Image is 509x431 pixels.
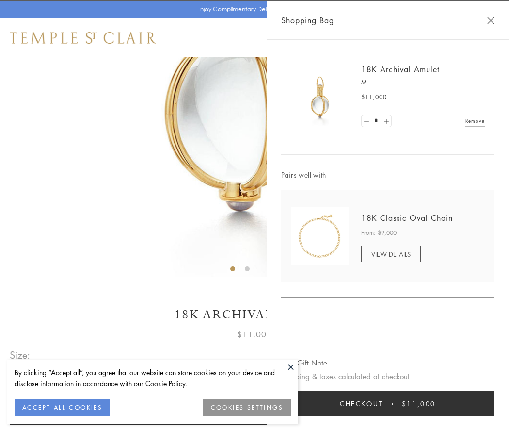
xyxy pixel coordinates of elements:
[281,391,494,416] button: Checkout $11,000
[361,213,453,223] a: 18K Classic Oval Chain
[361,92,387,102] span: $11,000
[340,398,383,409] span: Checkout
[281,14,334,27] span: Shopping Bag
[362,115,371,127] a: Set quantity to 0
[361,78,485,87] p: M
[371,249,411,259] span: VIEW DETAILS
[281,357,327,369] button: Add Gift Note
[15,399,110,416] button: ACCEPT ALL COOKIES
[291,207,349,265] img: N88865-OV18
[281,370,494,382] p: Shipping & taxes calculated at checkout
[402,398,436,409] span: $11,000
[203,399,291,416] button: COOKIES SETTINGS
[237,328,272,341] span: $11,000
[197,4,307,14] p: Enjoy Complimentary Delivery & Returns
[281,169,494,181] span: Pairs well with
[381,115,391,127] a: Set quantity to 2
[361,64,440,75] a: 18K Archival Amulet
[487,17,494,24] button: Close Shopping Bag
[361,228,397,238] span: From: $9,000
[465,116,485,126] a: Remove
[10,32,156,44] img: Temple St. Clair
[10,306,499,323] h1: 18K Archival Amulet
[291,68,349,126] img: 18K Archival Amulet
[10,347,31,363] span: Size:
[15,367,291,389] div: By clicking “Accept all”, you agree that our website can store cookies on your device and disclos...
[361,246,421,262] a: VIEW DETAILS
